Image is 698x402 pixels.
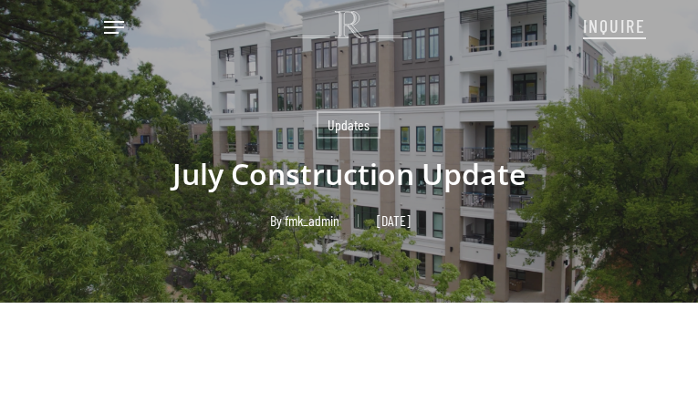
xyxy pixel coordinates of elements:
a: fmk_admin [285,211,339,229]
span: [DATE] [358,214,429,227]
a: Navigation Menu [104,18,124,36]
span: By [270,214,282,227]
a: Updates [317,111,380,139]
h1: July Construction Update [42,139,656,210]
span: INQUIRE [583,15,646,36]
a: INQUIRE [583,5,646,44]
